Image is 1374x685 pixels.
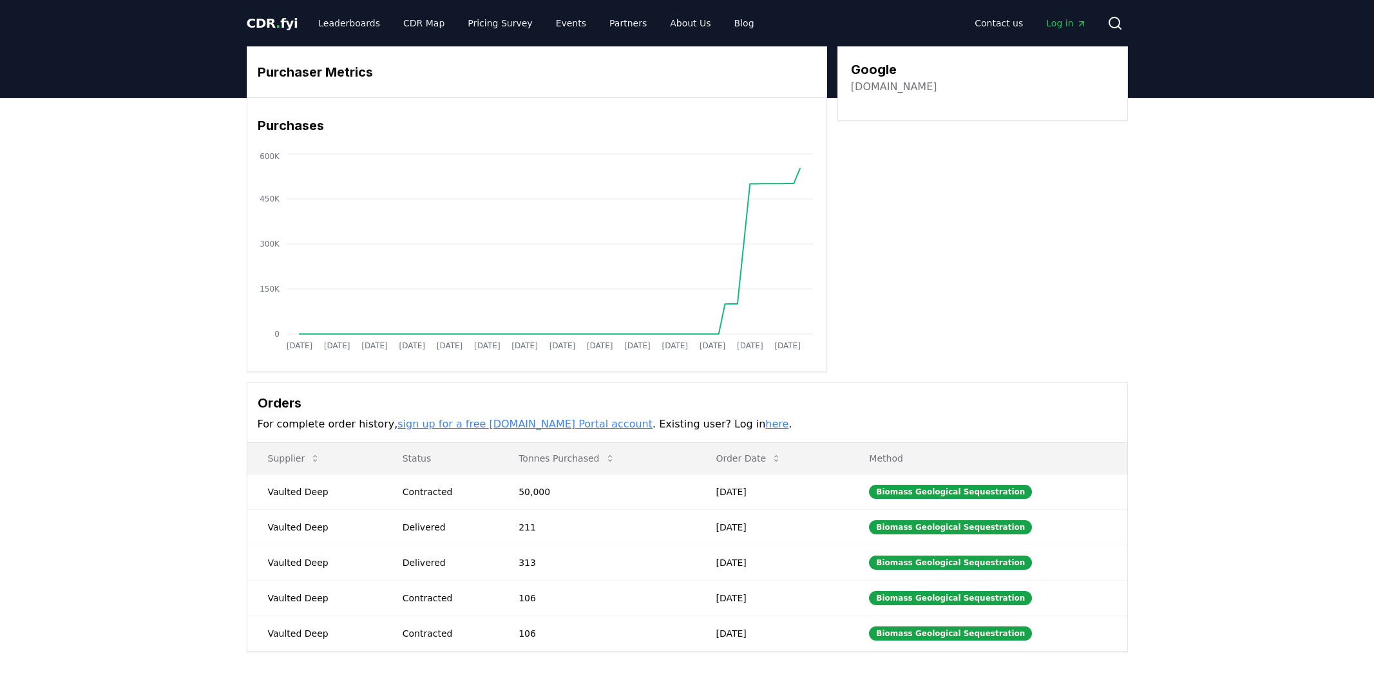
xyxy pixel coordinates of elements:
[737,341,763,350] tspan: [DATE]
[258,62,816,82] h3: Purchaser Metrics
[851,60,937,79] h3: Google
[308,12,390,35] a: Leaderboards
[498,580,695,615] td: 106
[869,485,1032,499] div: Biomass Geological Sequestration
[361,341,388,350] tspan: [DATE]
[624,341,651,350] tspan: [DATE]
[474,341,501,350] tspan: [DATE]
[498,615,695,651] td: 106
[851,79,937,95] a: [DOMAIN_NAME]
[258,446,331,471] button: Supplier
[695,509,848,545] td: [DATE]
[274,330,280,339] tspan: 0
[662,341,688,350] tspan: [DATE]
[308,12,764,35] nav: Main
[260,239,280,249] tspan: 300K
[457,12,542,35] a: Pricing Survey
[403,592,488,605] div: Contracted
[1036,12,1096,35] a: Log in
[247,509,382,545] td: Vaulted Deep
[695,615,848,651] td: [DATE]
[247,14,298,32] a: CDR.fyi
[323,341,350,350] tspan: [DATE]
[1046,17,1086,30] span: Log in
[260,194,280,203] tspan: 450K
[403,485,488,498] div: Contracted
[498,545,695,580] td: 313
[705,446,792,471] button: Order Date
[774,341,801,350] tspan: [DATE]
[964,12,1096,35] nav: Main
[247,474,382,509] td: Vaulted Deep
[247,615,382,651] td: Vaulted Deep
[247,545,382,580] td: Vaulted Deep
[436,341,463,350] tspan: [DATE]
[260,285,280,294] tspan: 150K
[695,474,848,509] td: [DATE]
[549,341,575,350] tspan: [DATE]
[399,341,425,350] tspan: [DATE]
[700,341,726,350] tspan: [DATE]
[869,520,1032,534] div: Biomass Geological Sequestration
[964,12,1033,35] a: Contact us
[869,626,1032,641] div: Biomass Geological Sequestration
[869,591,1032,605] div: Biomass Geological Sequestration
[247,580,382,615] td: Vaulted Deep
[869,556,1032,570] div: Biomass Geological Sequestration
[599,12,657,35] a: Partners
[247,15,298,31] span: CDR fyi
[258,116,816,135] h3: Purchases
[498,474,695,509] td: 50,000
[403,521,488,534] div: Delivered
[258,417,1117,432] p: For complete order history, . Existing user? Log in .
[286,341,312,350] tspan: [DATE]
[392,452,488,465] p: Status
[403,556,488,569] div: Delivered
[276,15,280,31] span: .
[765,418,788,430] a: here
[660,12,721,35] a: About Us
[498,509,695,545] td: 211
[393,12,455,35] a: CDR Map
[587,341,613,350] tspan: [DATE]
[258,393,1117,413] h3: Orders
[546,12,596,35] a: Events
[260,152,280,161] tspan: 600K
[859,452,1116,465] p: Method
[511,341,538,350] tspan: [DATE]
[695,580,848,615] td: [DATE]
[397,418,653,430] a: sign up for a free [DOMAIN_NAME] Portal account
[695,545,848,580] td: [DATE]
[724,12,765,35] a: Blog
[508,446,625,471] button: Tonnes Purchased
[403,627,488,640] div: Contracted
